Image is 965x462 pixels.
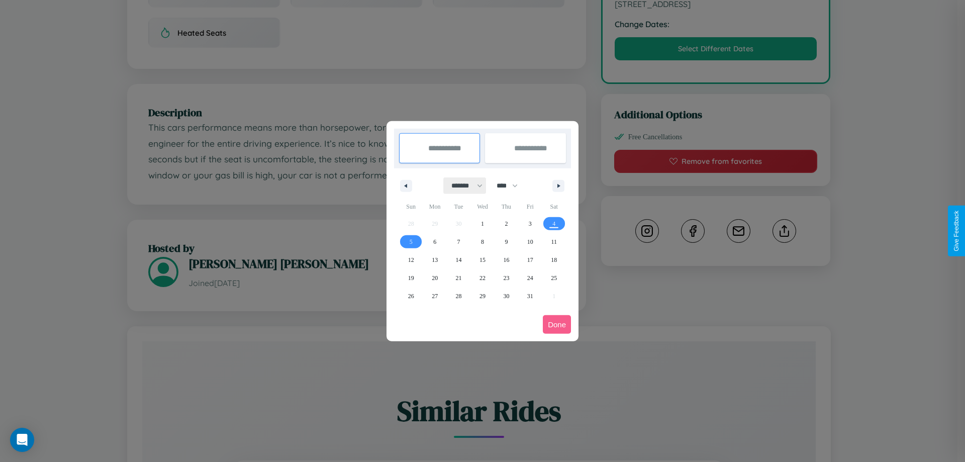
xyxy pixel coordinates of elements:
[433,233,436,251] span: 6
[423,287,446,305] button: 27
[408,269,414,287] span: 19
[399,251,423,269] button: 12
[542,233,566,251] button: 11
[447,233,470,251] button: 7
[423,233,446,251] button: 6
[953,211,960,251] div: Give Feedback
[495,251,518,269] button: 16
[543,315,571,334] button: Done
[495,215,518,233] button: 2
[551,269,557,287] span: 25
[551,251,557,269] span: 18
[552,215,555,233] span: 4
[542,215,566,233] button: 4
[527,251,533,269] span: 17
[470,269,494,287] button: 22
[518,287,542,305] button: 31
[447,287,470,305] button: 28
[495,269,518,287] button: 23
[551,233,557,251] span: 11
[408,287,414,305] span: 26
[529,215,532,233] span: 3
[456,287,462,305] span: 28
[481,215,484,233] span: 1
[527,233,533,251] span: 10
[479,251,486,269] span: 15
[495,287,518,305] button: 30
[518,233,542,251] button: 10
[432,251,438,269] span: 13
[542,251,566,269] button: 18
[470,233,494,251] button: 8
[527,269,533,287] span: 24
[10,428,34,452] div: Open Intercom Messenger
[518,215,542,233] button: 3
[505,233,508,251] span: 9
[470,251,494,269] button: 15
[518,269,542,287] button: 24
[503,269,509,287] span: 23
[518,251,542,269] button: 17
[495,233,518,251] button: 9
[423,199,446,215] span: Mon
[432,287,438,305] span: 27
[423,251,446,269] button: 13
[479,269,486,287] span: 22
[456,251,462,269] span: 14
[447,269,470,287] button: 21
[432,269,438,287] span: 20
[503,287,509,305] span: 30
[399,233,423,251] button: 5
[456,269,462,287] span: 21
[495,199,518,215] span: Thu
[399,199,423,215] span: Sun
[503,251,509,269] span: 16
[423,269,446,287] button: 20
[410,233,413,251] span: 5
[527,287,533,305] span: 31
[542,269,566,287] button: 25
[518,199,542,215] span: Fri
[470,199,494,215] span: Wed
[447,199,470,215] span: Tue
[408,251,414,269] span: 12
[542,199,566,215] span: Sat
[470,287,494,305] button: 29
[479,287,486,305] span: 29
[505,215,508,233] span: 2
[399,287,423,305] button: 26
[447,251,470,269] button: 14
[470,215,494,233] button: 1
[399,269,423,287] button: 19
[457,233,460,251] span: 7
[481,233,484,251] span: 8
